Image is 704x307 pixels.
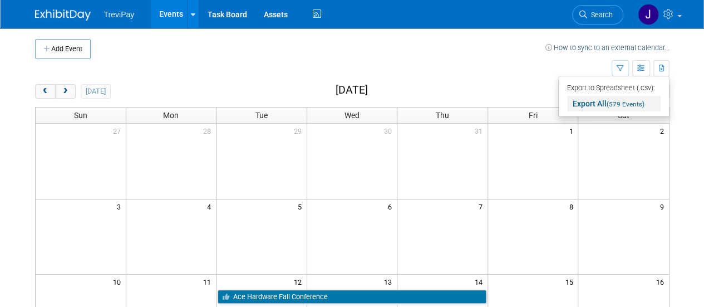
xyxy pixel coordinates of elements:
span: 14 [474,275,488,289]
span: 11 [202,275,216,289]
span: 9 [659,199,669,213]
span: 30 [383,124,397,138]
span: 5 [297,199,307,213]
span: Sun [74,111,87,120]
span: Tue [255,111,268,120]
img: ExhibitDay [35,9,91,21]
span: Search [587,11,613,19]
a: Ace Hardware Fall Conference [218,290,486,304]
span: 15 [564,275,578,289]
span: 31 [474,124,488,138]
span: TreviPay [104,10,135,19]
span: 6 [387,199,397,213]
a: How to sync to an external calendar... [545,43,669,52]
span: 3 [116,199,126,213]
span: 10 [112,275,126,289]
span: 8 [568,199,578,213]
h2: [DATE] [335,84,367,96]
span: 13 [383,275,397,289]
span: Sat [618,111,629,120]
span: 28 [202,124,216,138]
span: Wed [344,111,360,120]
span: 12 [293,275,307,289]
span: 29 [293,124,307,138]
div: Export to Spreadsheet (.csv): [567,80,661,94]
span: (579 Events) [607,100,644,108]
button: prev [35,84,56,99]
span: 7 [477,199,488,213]
button: Add Event [35,39,91,59]
a: Export All(579 Events) [567,96,661,111]
button: [DATE] [81,84,110,99]
a: Search [572,5,623,25]
span: 4 [206,199,216,213]
span: 2 [659,124,669,138]
span: Fri [529,111,538,120]
span: Mon [163,111,179,120]
span: 1 [568,124,578,138]
span: 27 [112,124,126,138]
span: 16 [655,275,669,289]
button: next [55,84,76,99]
img: John Jakboe [638,4,659,25]
span: Thu [436,111,449,120]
